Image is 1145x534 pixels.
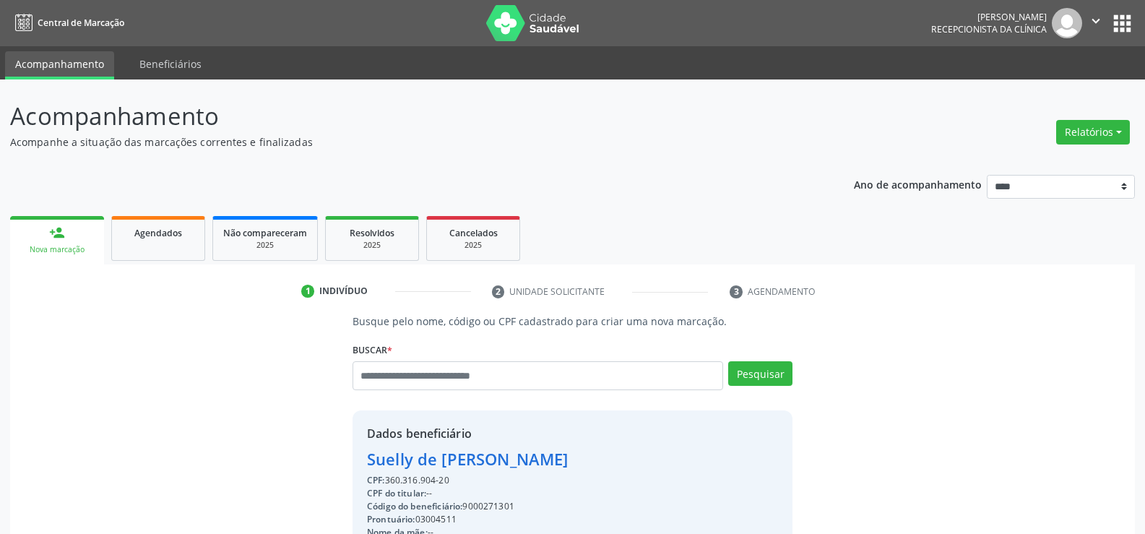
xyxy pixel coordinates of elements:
span: Resolvidos [350,227,394,239]
div: 360.316.904-20 [367,474,688,487]
span: Recepcionista da clínica [931,23,1047,35]
p: Acompanhamento [10,98,798,134]
div: Dados beneficiário [367,425,688,442]
button: Relatórios [1056,120,1130,145]
span: CPF do titular: [367,487,426,499]
div: -- [367,487,688,500]
span: CPF: [367,474,385,486]
div: Indivíduo [319,285,368,298]
button: apps [1110,11,1135,36]
a: Acompanhamento [5,51,114,79]
a: Beneficiários [129,51,212,77]
div: [PERSON_NAME] [931,11,1047,23]
button:  [1082,8,1110,38]
label: Buscar [353,339,392,361]
div: Suelly de [PERSON_NAME] [367,447,688,471]
span: Cancelados [449,227,498,239]
p: Ano de acompanhamento [854,175,982,193]
div: 03004511 [367,513,688,526]
p: Acompanhe a situação das marcações correntes e finalizadas [10,134,798,150]
div: Nova marcação [20,244,94,255]
i:  [1088,13,1104,29]
div: 1 [301,285,314,298]
span: Agendados [134,227,182,239]
div: 2025 [223,240,307,251]
div: person_add [49,225,65,241]
a: Central de Marcação [10,11,124,35]
span: Central de Marcação [38,17,124,29]
button: Pesquisar [728,361,792,386]
p: Busque pelo nome, código ou CPF cadastrado para criar uma nova marcação. [353,314,792,329]
span: Código do beneficiário: [367,500,462,512]
div: 2025 [336,240,408,251]
span: Prontuário: [367,513,415,525]
div: 9000271301 [367,500,688,513]
img: img [1052,8,1082,38]
div: 2025 [437,240,509,251]
span: Não compareceram [223,227,307,239]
